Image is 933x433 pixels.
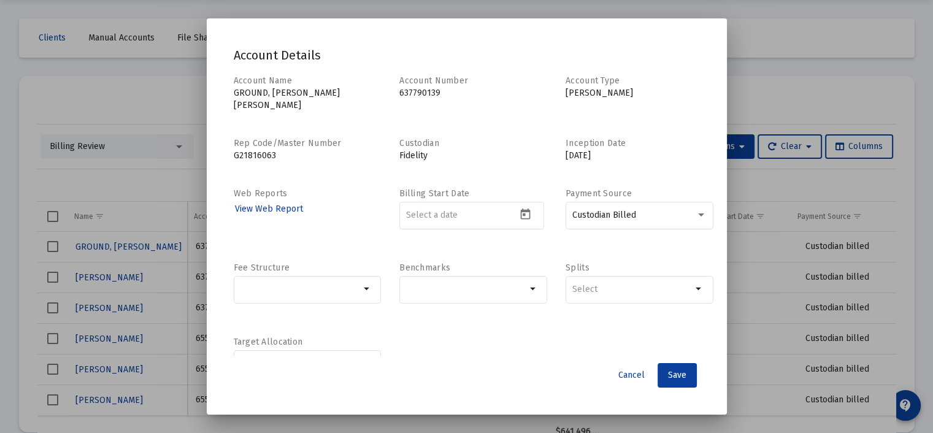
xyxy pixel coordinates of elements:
mat-icon: arrow_drop_down [692,282,707,296]
button: Open calendar [516,205,534,223]
a: View Web Report [234,200,304,218]
label: Target Allocation [234,337,303,347]
span: Save [668,370,686,380]
input: Select a date [406,210,516,220]
button: Save [658,363,697,388]
label: Account Name [234,75,292,86]
label: Account Type [566,75,620,86]
span: Cancel [618,370,645,380]
label: Fee Structure [234,262,290,273]
label: Rep Code/Master Number [234,138,342,148]
label: Inception Date [566,138,626,148]
label: Splits [566,262,589,273]
label: Custodian [399,138,439,148]
h2: Account Details [234,45,700,65]
input: Select [572,285,693,294]
p: Fidelity [399,150,547,162]
p: GROUND, [PERSON_NAME] [PERSON_NAME] [234,87,382,112]
label: Benchmarks [399,262,450,273]
span: View Web Report [235,204,303,214]
span: Custodian Billed [572,210,636,220]
button: Cancel [609,363,655,388]
mat-chip-list: Selection [572,282,693,297]
mat-chip-list: Selection [240,282,360,297]
label: Billing Start Date [399,188,469,199]
p: [PERSON_NAME] [566,87,713,99]
p: [DATE] [566,150,713,162]
mat-icon: arrow_drop_down [526,282,541,296]
label: Account Number [399,75,468,86]
mat-chip-list: Selection [406,282,526,297]
p: G21816063 [234,150,382,162]
mat-icon: arrow_drop_down [360,282,375,296]
label: Payment Source [566,188,632,199]
p: 637790139 [399,87,547,99]
label: Web Reports [234,188,288,199]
